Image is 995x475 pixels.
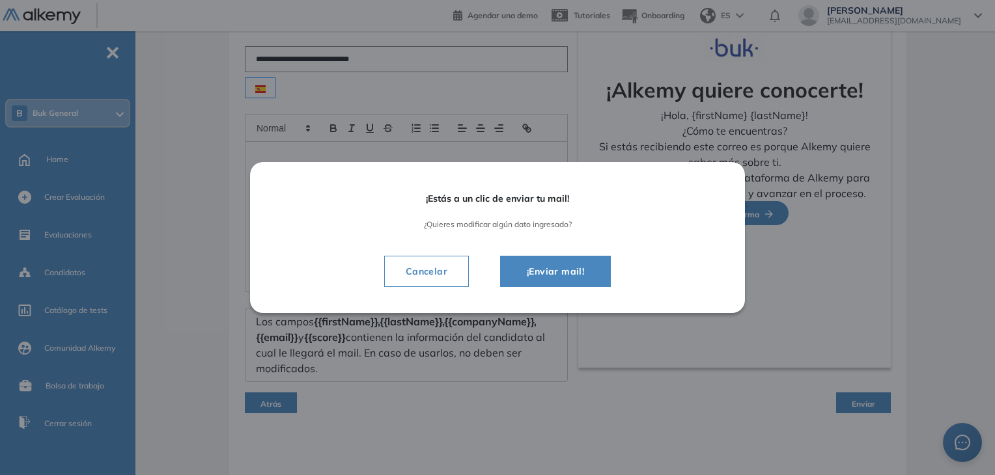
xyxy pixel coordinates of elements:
span: ¡Enviar mail! [516,264,595,279]
button: Cancelar [384,256,469,287]
span: ¡Estás a un clic de enviar tu mail! [287,193,708,204]
span: ¿Quieres modificar algún dato ingresado? [287,220,708,229]
span: Cancelar [395,264,458,279]
button: ¡Enviar mail! [500,256,611,287]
